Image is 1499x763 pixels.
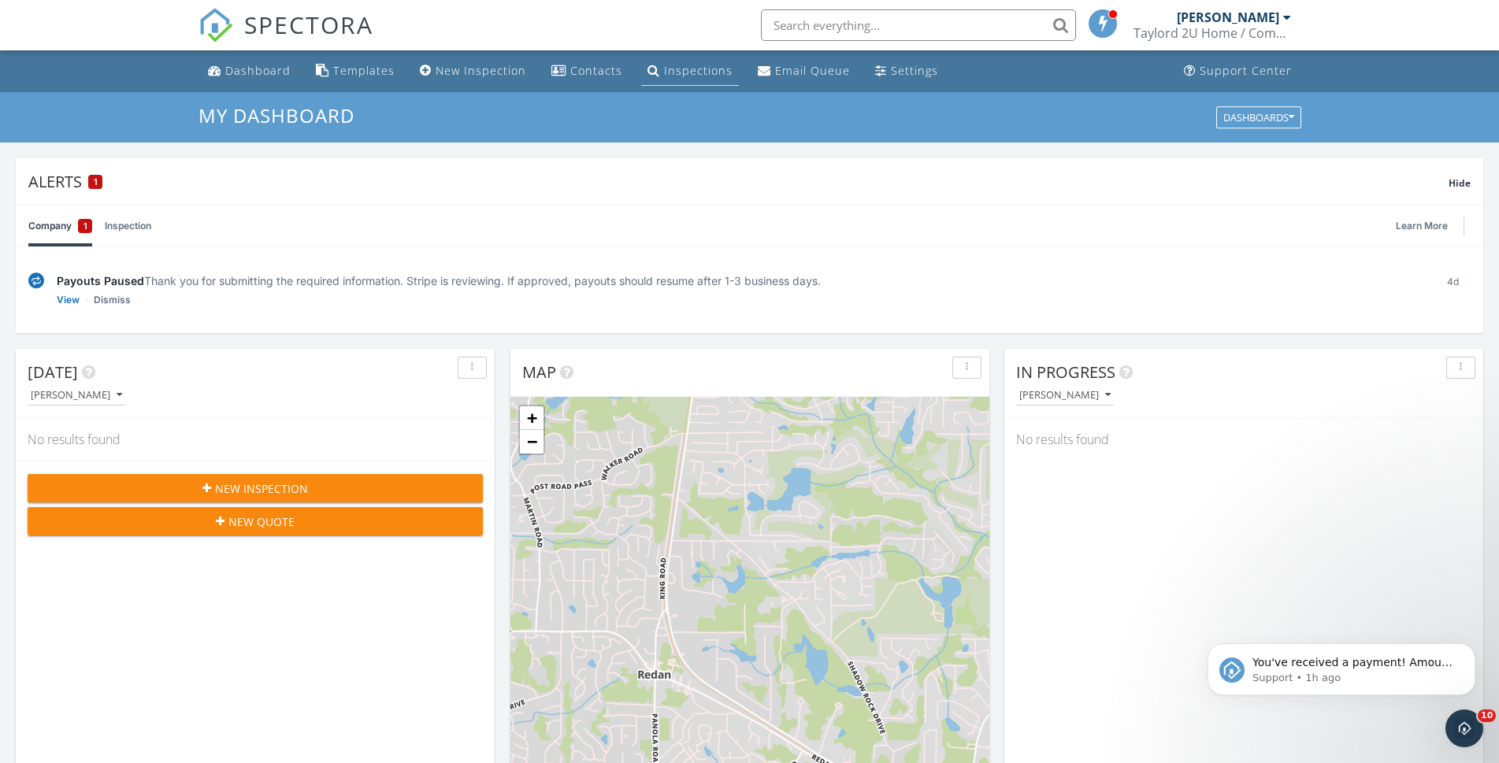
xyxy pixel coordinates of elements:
[1449,176,1471,190] span: Hide
[751,57,856,86] a: Email Queue
[83,218,87,234] span: 1
[761,9,1076,41] input: Search everything...
[57,272,1423,289] div: Thank you for submitting the required information. Stripe is reviewing. If approved, payouts shou...
[16,418,495,461] div: No results found
[28,385,125,406] button: [PERSON_NAME]
[202,57,297,86] a: Dashboard
[28,361,78,383] span: [DATE]
[215,480,308,497] span: New Inspection
[28,474,483,502] button: New Inspection
[1016,385,1114,406] button: [PERSON_NAME]
[520,430,544,454] a: Zoom out
[1134,25,1291,41] div: Taylord 2U Home / Commercial Inspections
[522,361,556,383] span: Map
[775,63,850,78] div: Email Queue
[199,8,233,43] img: The Best Home Inspection Software - Spectora
[1223,112,1294,123] div: Dashboards
[94,176,98,187] span: 1
[105,206,151,246] a: Inspection
[310,57,401,86] a: Templates
[664,63,733,78] div: Inspections
[244,8,373,41] span: SPECTORA
[199,102,354,128] span: My Dashboard
[28,206,92,246] a: Company
[1004,418,1483,461] div: No results found
[28,507,483,535] button: New Quote
[1216,106,1301,128] button: Dashboards
[28,272,44,289] img: under-review-2fe708636b114a7f4b8d.svg
[891,63,938,78] div: Settings
[545,57,629,86] a: Contacts
[94,292,131,308] a: Dismiss
[1445,709,1483,747] iframe: Intercom live chat
[1178,57,1298,86] a: Support Center
[1016,361,1115,383] span: In Progress
[1478,709,1496,722] span: 10
[228,513,295,530] span: New Quote
[570,63,622,78] div: Contacts
[28,171,1449,192] div: Alerts
[1396,218,1457,234] a: Learn More
[1177,9,1279,25] div: [PERSON_NAME]
[520,406,544,430] a: Zoom in
[436,63,526,78] div: New Inspection
[1435,272,1471,308] div: 4d
[1200,63,1292,78] div: Support Center
[414,57,532,86] a: New Inspection
[641,57,739,86] a: Inspections
[57,292,80,308] a: View
[1019,390,1111,401] div: [PERSON_NAME]
[333,63,395,78] div: Templates
[1184,610,1499,720] iframe: Intercom notifications message
[869,57,944,86] a: Settings
[225,63,291,78] div: Dashboard
[57,274,144,287] span: Payouts Paused
[31,390,122,401] div: [PERSON_NAME]
[199,21,373,54] a: SPECTORA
